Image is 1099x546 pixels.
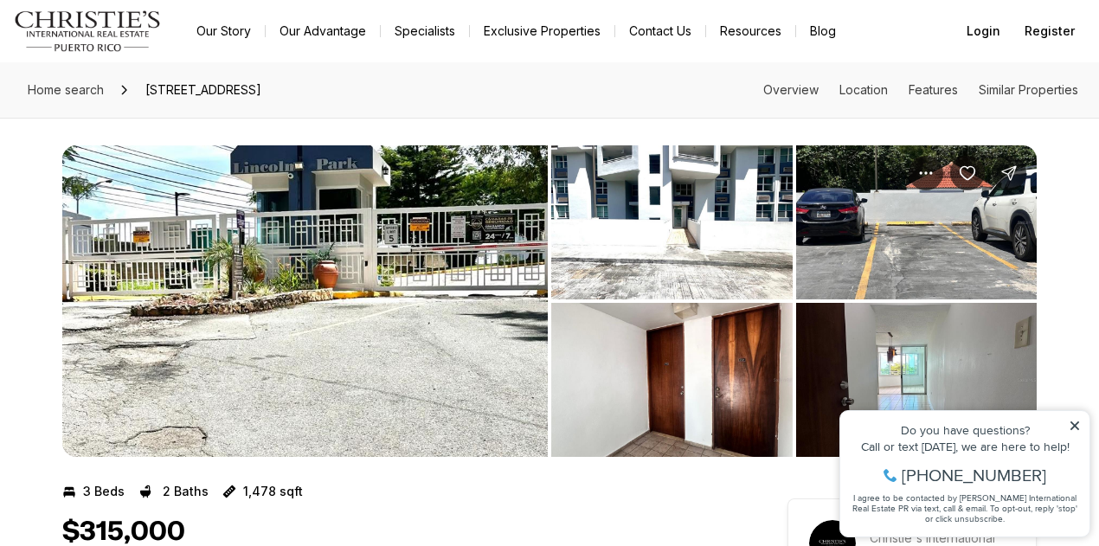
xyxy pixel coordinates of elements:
p: 1,478 sqft [243,485,303,498]
button: View image gallery [62,145,548,457]
button: Login [956,14,1011,48]
button: View image gallery [796,303,1038,457]
button: Share Property: 8 833 RD #7G [992,156,1026,190]
span: I agree to be contacted by [PERSON_NAME] International Real Estate PR via text, call & email. To ... [22,106,247,139]
a: Our Advantage [266,19,380,43]
img: logo [14,10,162,52]
button: Property options [909,156,943,190]
div: Do you have questions? [18,39,250,51]
button: View image gallery [551,303,793,457]
a: Home search [21,76,111,104]
button: View image gallery [551,145,793,299]
button: View image gallery [796,145,1038,299]
span: Login [967,24,1000,38]
span: Home search [28,82,104,97]
span: [STREET_ADDRESS] [138,76,268,104]
a: Resources [706,19,795,43]
button: Register [1014,14,1085,48]
li: 2 of 10 [551,145,1037,457]
a: Exclusive Properties [470,19,614,43]
div: Listing Photos [62,145,1037,457]
a: Blog [796,19,850,43]
a: Our Story [183,19,265,43]
button: Contact Us [615,19,705,43]
p: 3 Beds [83,485,125,498]
a: Skip to: Overview [763,82,819,97]
span: [PHONE_NUMBER] [71,81,215,99]
li: 1 of 10 [62,145,548,457]
nav: Page section menu [763,83,1078,97]
span: Register [1025,24,1075,38]
a: Skip to: Location [839,82,888,97]
p: 2 Baths [163,485,209,498]
a: Specialists [381,19,469,43]
div: Call or text [DATE], we are here to help! [18,55,250,67]
a: Skip to: Similar Properties [979,82,1078,97]
button: Save Property: 8 833 RD #7G [950,156,985,190]
a: Skip to: Features [909,82,958,97]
